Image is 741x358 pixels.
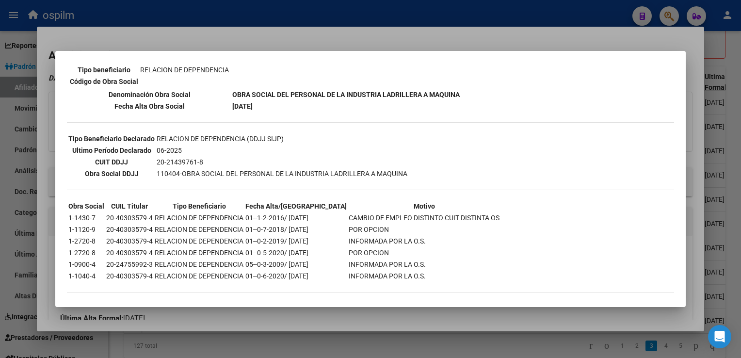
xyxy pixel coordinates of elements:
th: Tipo Beneficiario Declarado [68,133,155,144]
td: RELACION DE DEPENDENCIA [154,236,244,246]
td: 20-40303579-4 [106,271,153,281]
td: 1-2720-8 [68,247,105,258]
td: 20-40303579-4 [106,247,153,258]
td: 01--0-6-2020/ [DATE] [245,271,347,281]
td: 20-40303579-4 [106,212,153,223]
td: INFORMADA POR LA O.S. [348,259,500,270]
td: 1-0900-4 [68,259,105,270]
td: RELACION DE DEPENDENCIA [154,271,244,281]
td: RELACION DE DEPENDENCIA [154,259,244,270]
div: Open Intercom Messenger [708,325,731,348]
td: 20-40303579-4 [106,224,153,235]
th: CUIT DDJJ [68,157,155,167]
td: POR OPCION [348,224,500,235]
td: 20-24755992-3 [106,259,153,270]
b: [DATE] [232,102,253,110]
td: RELACION DE DEPENDENCIA (DDJJ SIJP) [156,133,408,144]
th: CUIL Titular [106,201,153,212]
th: Fecha Alta/[GEOGRAPHIC_DATA] [245,201,347,212]
td: INFORMADA POR LA O.S. [348,271,500,281]
td: CAMBIO DE EMPLEO DISTINTO CUIT DISTINTA OS [348,212,500,223]
td: RELACION DE DEPENDENCIA [140,65,229,75]
td: 1-1040-4 [68,271,105,281]
th: Código de Obra Social [69,76,139,87]
th: Obra Social [68,201,105,212]
td: 05--0-3-2009/ [DATE] [245,259,347,270]
td: RELACION DE DEPENDENCIA [154,212,244,223]
b: OBRA SOCIAL DEL PERSONAL DE LA INDUSTRIA LADRILLERA A MAQUINA [232,91,460,98]
td: 01--0-5-2020/ [DATE] [245,247,347,258]
th: Tipo beneficiario [69,65,139,75]
td: INFORMADA POR LA O.S. [348,236,500,246]
td: RELACION DE DEPENDENCIA [154,247,244,258]
th: Fecha Alta Obra Social [68,101,231,112]
td: 01--1-2-2016/ [DATE] [245,212,347,223]
td: 01--0-7-2018/ [DATE] [245,224,347,235]
td: 1-1120-9 [68,224,105,235]
td: 1-1430-7 [68,212,105,223]
td: 01--0-2-2019/ [DATE] [245,236,347,246]
td: 20-21439761-8 [156,157,408,167]
td: 06-2025 [156,145,408,156]
td: POR OPCION [348,247,500,258]
td: RELACION DE DEPENDENCIA [154,224,244,235]
td: 1-2720-8 [68,236,105,246]
td: 110404-OBRA SOCIAL DEL PERSONAL DE LA INDUSTRIA LADRILLERA A MAQUINA [156,168,408,179]
td: 20-40303579-4 [106,236,153,246]
th: Ultimo Período Declarado [68,145,155,156]
th: Obra Social DDJJ [68,168,155,179]
th: Motivo [348,201,500,212]
th: Denominación Obra Social [68,89,231,100]
th: Tipo Beneficiario [154,201,244,212]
